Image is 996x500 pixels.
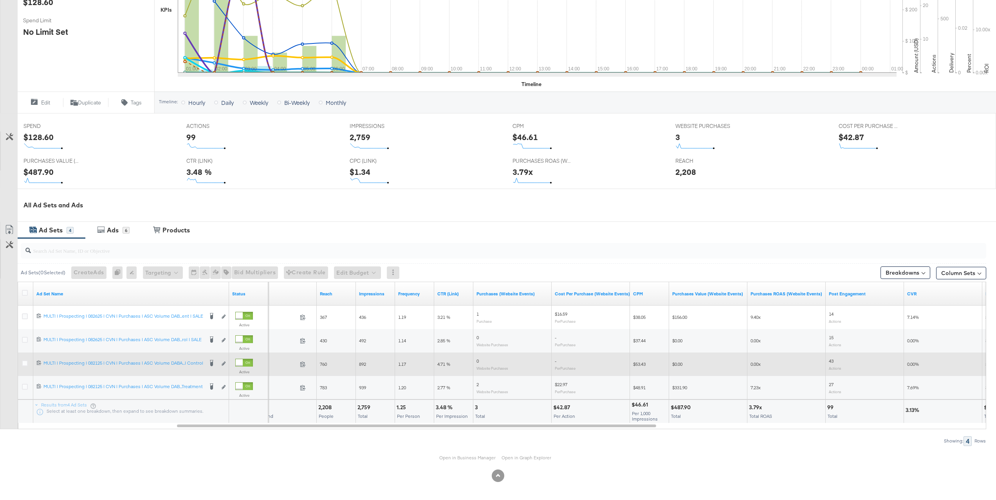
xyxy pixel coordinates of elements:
sub: Actions [829,342,841,347]
div: Timeline: [159,99,178,104]
span: COST PER PURCHASE (WEBSITE EVENTS) [839,122,897,130]
div: $487.90 [671,404,693,411]
text: ROI [983,63,990,73]
sub: Actions [829,366,841,371]
div: $46.61 [512,131,538,143]
div: 2,759 [357,404,373,411]
div: 2,759 [350,131,370,143]
sub: Per Purchase [555,342,576,347]
span: 43 [829,358,834,364]
span: 0.00x [751,361,761,367]
div: 3 [675,131,680,143]
sub: Website Purchases [476,389,508,394]
span: 9.40x [751,314,761,320]
div: 99 [827,404,836,411]
span: 492 [359,338,366,344]
button: Breakdowns [881,266,930,279]
span: Per Person [397,413,420,419]
sub: Actions [829,389,841,394]
span: $156.00 [672,314,687,320]
text: Delivery [948,53,955,73]
span: 0.00% [907,361,919,367]
span: $0.00 [672,338,682,344]
div: Rows [974,438,986,444]
a: Open in Graph Explorer [502,455,551,460]
a: MULTI | Prospecting | 082125 | CVN | Purchases | ASC Volume DABA...| Control [43,360,203,368]
span: People [319,413,334,419]
input: Search Ad Set Name, ID or Objective [31,240,896,255]
button: Tags [108,98,154,107]
span: 0 [476,335,479,340]
div: $46.61 [632,401,650,408]
span: Hourly [188,99,205,106]
span: 2.77 % [437,385,450,390]
div: 6 [123,227,130,234]
span: 7.69% [907,385,919,390]
span: PURCHASES ROAS (WEBSITE EVENTS) [512,157,571,165]
span: CTR (LINK) [186,157,245,165]
a: The total value of the purchase actions divided by spend tracked by your Custom Audience pixel on... [751,291,823,297]
a: The number of actions related to your Page's posts as a result of your ad. [829,291,901,297]
a: Open in Business Manager [439,455,496,460]
span: IMPRESSIONS [350,122,408,130]
span: - [555,335,556,340]
span: ACTIONS [186,122,245,130]
span: 4.71 % [437,361,450,367]
span: Monthly [326,99,346,106]
span: $47.66 [250,361,297,367]
span: $18.42 [250,338,297,344]
span: Tags [131,99,142,106]
div: 3.48 % [186,166,212,178]
div: 3.79x [512,166,533,178]
span: 3.21 % [437,314,450,320]
a: The number of clicks received on a link in your ad divided by the number of impressions. [437,291,470,297]
a: MULTI | Prospecting | 082125 | CVN | Purchases | ASC Volume DAB...Treatment [43,383,203,392]
span: 892 [359,361,366,367]
div: $1.34 [350,166,370,178]
text: Percent [965,54,973,73]
div: Timeline [521,81,541,88]
a: MULTI | Prospecting | 082625 | CVN | Purchases | ASC Volume DAB...ent | SALE [43,313,203,321]
div: 1.25 [397,404,408,411]
span: 7.14% [907,314,919,320]
span: 430 [320,338,327,344]
span: REACH [675,157,734,165]
span: 27 [829,381,834,387]
div: 99 [186,131,196,143]
button: Edit [17,98,63,107]
a: The number of people your ad was served to. [320,291,353,297]
span: 0.00x [751,338,761,344]
span: Per Impression [436,413,468,419]
span: 783 [320,385,327,390]
span: Duplicate [78,99,101,106]
div: MULTI | Prospecting | 082625 | CVN | Purchases | ASC Volume DAB...rol | SALE [43,336,203,343]
span: - [555,358,556,364]
text: Amount (USD) [913,38,920,73]
span: $48.91 [633,385,646,390]
span: 1.20 [398,385,406,390]
a: The average cost you've paid to have 1,000 impressions of your ad. [633,291,666,297]
span: SPEND [23,122,82,130]
div: 3.79x [749,404,764,411]
div: 2,208 [318,404,334,411]
sub: Website Purchases [476,342,508,347]
span: 0 [476,358,479,364]
sub: Per Purchase [555,319,576,324]
sub: Actions [829,319,841,324]
a: The average number of times your ad was served to each person. [398,291,431,297]
span: $45.93 [250,385,297,390]
span: Spend Limit [23,17,82,24]
span: $37.44 [633,338,646,344]
a: The total amount spent to date. [250,291,314,297]
div: 3.13% [906,406,922,414]
sub: Website Purchases [476,366,508,371]
div: 3.48 % [436,404,455,411]
label: Active [235,346,253,351]
a: Clicks to purchase conversion rate [907,291,979,297]
span: 1.14 [398,338,406,344]
div: No Limit Set [23,26,68,38]
div: MULTI | Prospecting | 082125 | CVN | Purchases | ASC Volume DABA...| Control [43,360,203,366]
div: Ad Sets [39,226,63,235]
span: Daily [221,99,234,106]
span: Per 1,000 Impressions [632,410,658,422]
